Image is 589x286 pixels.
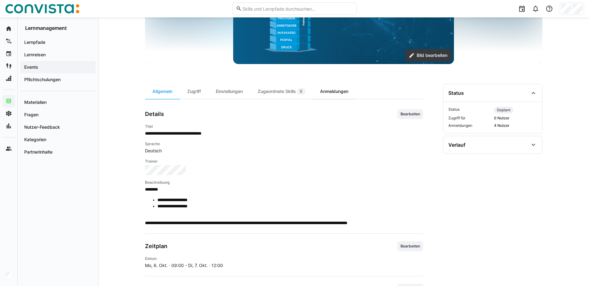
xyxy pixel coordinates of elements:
[300,89,302,94] span: 0
[448,123,492,128] span: Anmeldungen
[448,116,492,121] span: Zugriff für
[180,84,208,99] div: Zugriff
[145,262,223,269] span: Mo, 6. Okt. · 09:00 - Di, 7. Okt. · 12:00
[397,109,423,119] button: Bearbeiten
[397,241,423,251] button: Bearbeiten
[145,148,423,154] span: Deutsch
[313,84,356,99] div: Anmeldungen
[400,244,421,249] span: Bearbeiten
[400,112,421,117] span: Bearbeiten
[145,111,164,118] h3: Details
[448,107,492,113] span: Status
[448,142,465,148] div: Verlauf
[145,124,423,129] h4: Titel
[145,159,423,164] h4: Trainer
[208,84,250,99] div: Einstellungen
[497,108,510,113] span: Geplant
[494,123,537,128] span: 4 Nutzer
[242,6,353,12] input: Skills und Lernpfade durchsuchen…
[145,180,423,185] h4: Beschreibung
[416,52,448,58] span: Bild bearbeiten
[406,49,451,62] button: Bild bearbeiten
[494,116,537,121] span: 0 Nutzer
[145,243,167,250] h3: Zeitplan
[145,84,180,99] div: Allgemein
[145,256,223,261] h4: Datum
[250,84,313,99] div: Zugeordnete Skills
[448,90,464,96] div: Status
[145,141,423,146] h4: Sprache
